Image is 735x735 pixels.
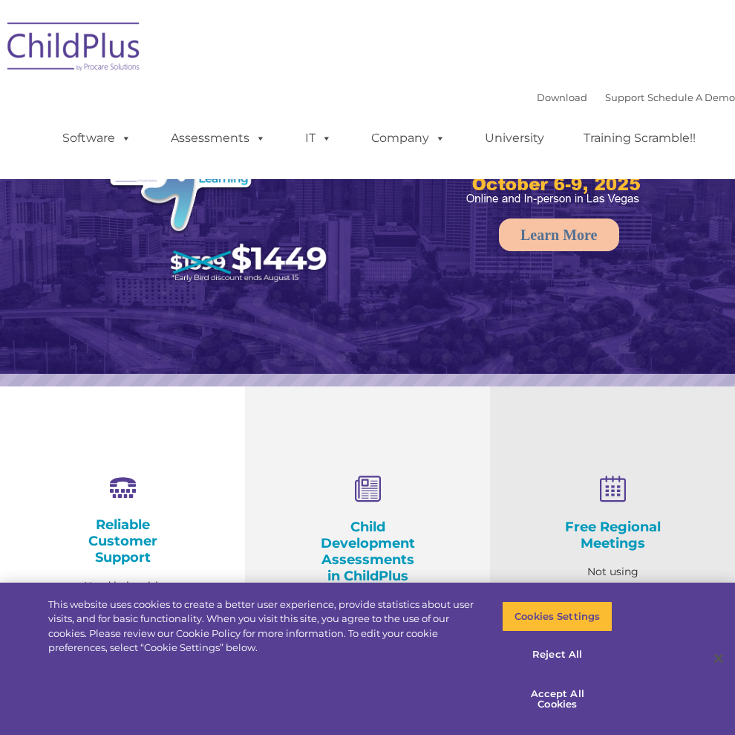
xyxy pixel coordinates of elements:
[499,218,619,251] a: Learn More
[537,91,735,103] font: |
[537,91,587,103] a: Download
[564,519,661,551] h4: Free Regional Meetings
[605,91,644,103] a: Support
[48,598,480,655] div: This website uses cookies to create a better user experience, provide statistics about user visit...
[356,123,460,153] a: Company
[502,639,612,670] button: Reject All
[502,601,612,632] button: Cookies Settings
[470,123,559,153] a: University
[290,123,347,153] a: IT
[569,123,710,153] a: Training Scramble!!
[647,91,735,103] a: Schedule A Demo
[48,123,146,153] a: Software
[702,642,735,675] button: Close
[156,123,281,153] a: Assessments
[319,519,416,584] h4: Child Development Assessments in ChildPlus
[74,517,171,566] h4: Reliable Customer Support
[502,678,612,720] button: Accept All Cookies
